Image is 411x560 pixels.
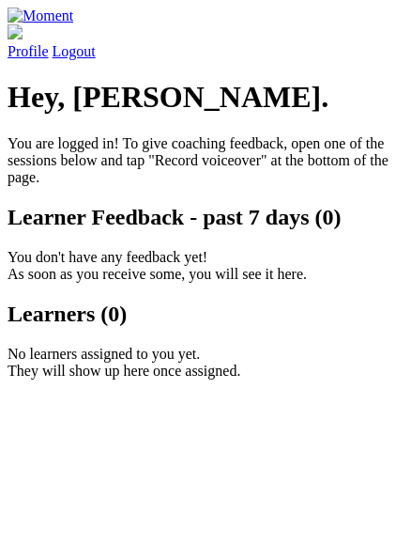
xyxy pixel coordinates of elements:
[8,80,403,115] h1: Hey, [PERSON_NAME].
[8,346,403,380] p: No learners assigned to you yet. They will show up here once assigned.
[53,43,96,59] a: Logout
[8,24,23,39] img: default_avatar-b4e2223d03051bc43aaaccfb402a43260a3f17acc7fafc1603fdf008d6cba3c9.png
[8,24,403,59] a: Profile
[8,8,73,24] img: Moment
[8,205,403,230] h2: Learner Feedback - past 7 days (0)
[8,249,403,283] p: You don't have any feedback yet! As soon as you receive some, you will see it here.
[8,302,403,327] h2: Learners (0)
[8,135,403,186] p: You are logged in! To give coaching feedback, open one of the sessions below and tap "Record voic...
